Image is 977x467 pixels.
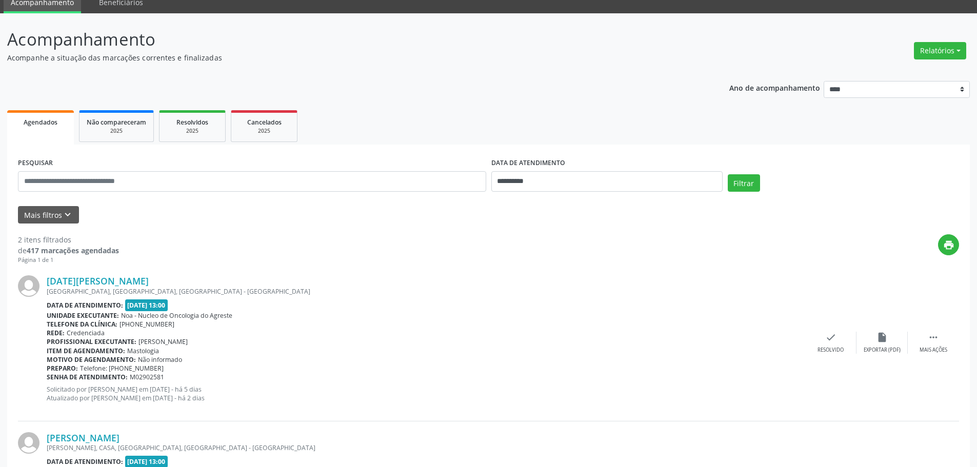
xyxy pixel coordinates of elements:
b: Preparo: [47,364,78,373]
i:  [928,332,939,343]
b: Senha de atendimento: [47,373,128,381]
span: Telefone: [PHONE_NUMBER] [80,364,164,373]
img: img [18,432,39,454]
a: [PERSON_NAME] [47,432,119,443]
p: Solicitado por [PERSON_NAME] em [DATE] - há 5 dias Atualizado por [PERSON_NAME] em [DATE] - há 2 ... [47,385,805,402]
b: Data de atendimento: [47,457,123,466]
span: Credenciada [67,329,105,337]
button: Mais filtroskeyboard_arrow_down [18,206,79,224]
span: [PHONE_NUMBER] [119,320,174,329]
div: 2025 [167,127,218,135]
i: check [825,332,836,343]
b: Profissional executante: [47,337,136,346]
div: 2 itens filtrados [18,234,119,245]
span: Resolvidos [176,118,208,127]
div: Resolvido [818,347,844,354]
div: 2025 [238,127,290,135]
span: Cancelados [247,118,282,127]
div: Exportar (PDF) [864,347,901,354]
b: Telefone da clínica: [47,320,117,329]
p: Acompanhamento [7,27,681,52]
b: Data de atendimento: [47,301,123,310]
b: Item de agendamento: [47,347,125,355]
div: de [18,245,119,256]
p: Ano de acompanhamento [729,81,820,94]
button: Filtrar [728,174,760,192]
div: [PERSON_NAME], CASA, [GEOGRAPHIC_DATA], [GEOGRAPHIC_DATA] - [GEOGRAPHIC_DATA] [47,443,805,452]
span: [DATE] 13:00 [125,299,168,311]
a: [DATE][PERSON_NAME] [47,275,149,287]
span: Não compareceram [87,118,146,127]
strong: 417 marcações agendadas [27,246,119,255]
label: PESQUISAR [18,155,53,171]
span: Não informado [138,355,182,364]
div: Página 1 de 1 [18,256,119,265]
div: Mais ações [920,347,947,354]
span: M02902581 [130,373,164,381]
i: keyboard_arrow_down [62,209,73,220]
i: print [943,239,954,251]
b: Unidade executante: [47,311,119,320]
span: Noa - Nucleo de Oncologia do Agreste [121,311,232,320]
span: [PERSON_NAME] [138,337,188,346]
button: print [938,234,959,255]
div: [GEOGRAPHIC_DATA], [GEOGRAPHIC_DATA], [GEOGRAPHIC_DATA] - [GEOGRAPHIC_DATA] [47,287,805,296]
label: DATA DE ATENDIMENTO [491,155,565,171]
div: 2025 [87,127,146,135]
span: Mastologia [127,347,159,355]
span: Agendados [24,118,57,127]
b: Rede: [47,329,65,337]
b: Motivo de agendamento: [47,355,136,364]
button: Relatórios [914,42,966,59]
p: Acompanhe a situação das marcações correntes e finalizadas [7,52,681,63]
img: img [18,275,39,297]
i: insert_drive_file [876,332,888,343]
